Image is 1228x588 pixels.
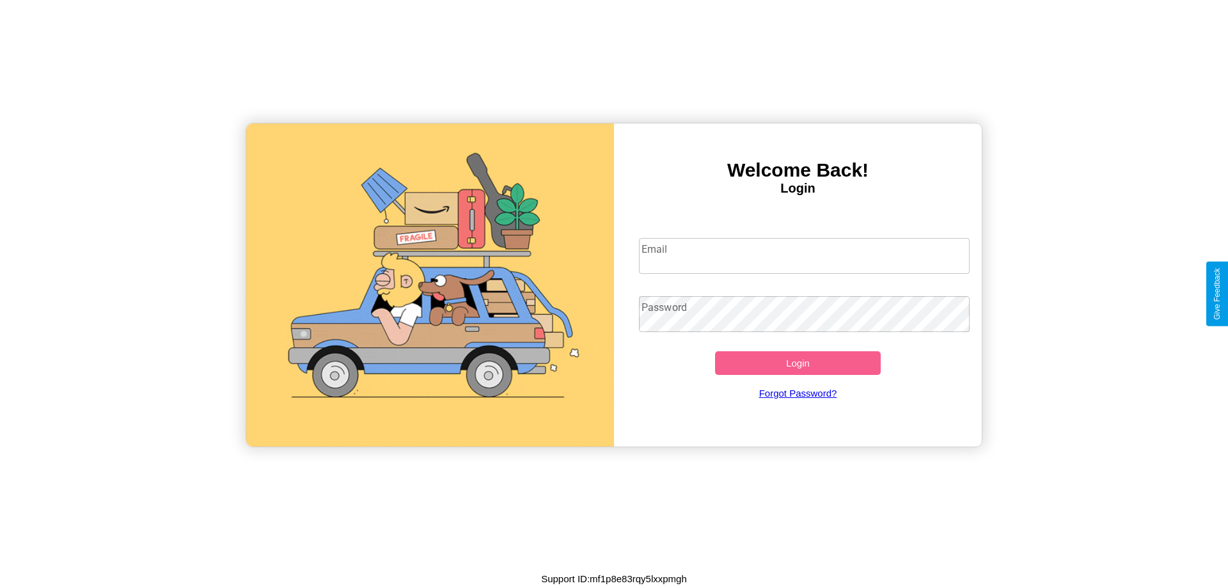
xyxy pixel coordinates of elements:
[715,351,881,375] button: Login
[614,181,982,196] h4: Login
[1213,268,1222,320] div: Give Feedback
[633,375,964,411] a: Forgot Password?
[614,159,982,181] h3: Welcome Back!
[541,570,687,587] p: Support ID: mf1p8e83rqy5lxxpmgh
[246,123,614,447] img: gif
